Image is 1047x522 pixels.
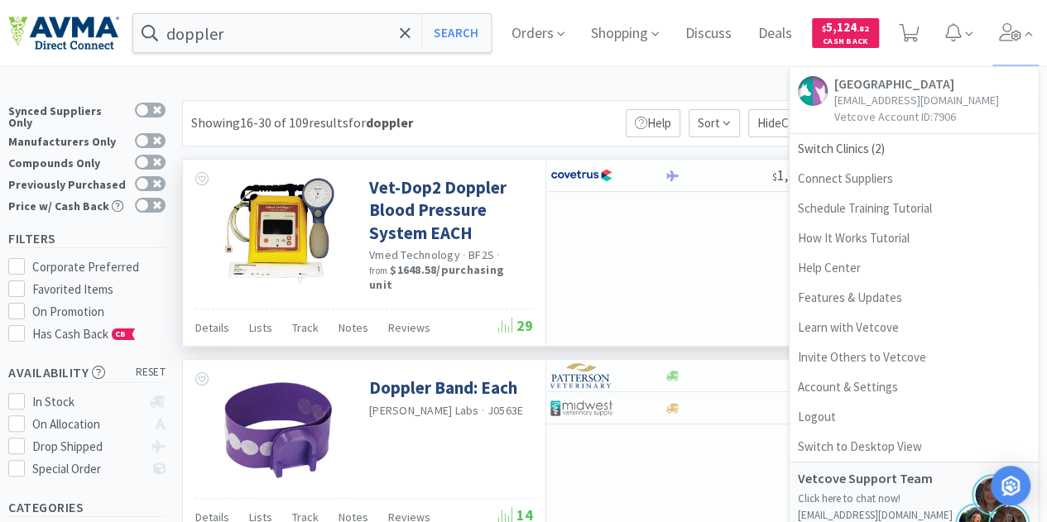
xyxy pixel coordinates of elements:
a: Help Center [790,253,1038,283]
img: 8d43d28afc644cdca483e52c8c965fc8_543438.png [219,176,338,284]
div: Drop Shipped [32,437,142,457]
span: BF2S [468,247,494,262]
a: Doppler Band: Each [369,376,517,399]
span: CB [113,329,129,339]
span: 5,124 [822,19,869,35]
span: Details [195,320,229,335]
span: . 82 [857,23,869,34]
a: Connect Suppliers [790,164,1038,194]
p: [EMAIL_ADDRESS][DOMAIN_NAME] [834,92,999,108]
div: In Stock [32,392,142,412]
div: Manufacturers Only [8,133,127,147]
img: 77fca1acd8b6420a9015268ca798ef17_1.png [550,163,612,188]
a: Logout [790,402,1038,432]
span: $ [822,23,826,34]
h5: Availability [8,363,166,382]
span: 1,648 [772,165,823,184]
span: · [482,403,485,418]
div: Compounds Only [8,155,127,169]
img: 67350396a9f44ec6b3ea4361742f6aea_517016.jpeg [224,376,332,484]
div: Corporate Preferred [32,257,166,277]
a: [PERSON_NAME] Labs [369,403,479,418]
img: e4e33dab9f054f5782a47901c742baa9_102.png [8,16,119,50]
a: Discuss [679,26,738,41]
span: 29 [498,316,533,335]
span: for [348,114,413,131]
span: · [463,247,466,262]
a: Learn with Vetcove [790,313,1038,342]
span: Notes [339,320,368,335]
a: Features & Updates [790,283,1038,313]
span: J0563E [487,403,524,418]
img: 4dd14cff54a648ac9e977f0c5da9bc2e_5.png [550,395,612,420]
button: Search [421,14,490,52]
div: Price w/ Cash Back [8,198,127,212]
span: Sort [689,109,740,137]
a: $5,124.82Cash Back [812,11,879,55]
p: Hide Carts [748,109,819,137]
p: Vetcove Account ID: 7906 [834,108,999,125]
span: from [369,265,387,276]
div: On Promotion [32,302,166,322]
span: Cash Back [822,37,869,48]
a: Vmed Technology [369,247,460,262]
span: Switch Clinics ( 2 ) [790,134,1038,164]
a: Click here to chat now! [798,491,901,505]
a: Vet-Dop2 Doppler Blood Pressure System EACH [369,176,529,244]
div: Favorited Items [32,280,166,299]
h5: [GEOGRAPHIC_DATA] [834,76,999,92]
div: Open Intercom Messenger [991,466,1030,505]
p: Help [626,109,680,137]
a: Deals [752,26,799,41]
a: Switch to Desktop View [790,432,1038,462]
span: $ [772,170,777,183]
div: Synced Suppliers Only [8,103,127,128]
input: Search by item, sku, manufacturer, ingredient, size... [133,14,491,52]
a: How It Works Tutorial [790,223,1038,253]
span: Lists [249,320,272,335]
a: Account & Settings [790,372,1038,402]
a: Invite Others to Vetcove [790,342,1038,372]
h5: Filters [8,229,166,248]
span: Track [292,320,319,335]
strong: $1648.58 / purchasing unit [369,262,504,292]
div: Previously Purchased [8,176,127,190]
a: Schedule Training Tutorial [790,194,1038,223]
div: Showing 16-30 of 109 results [191,113,413,134]
strong: doppler [366,114,413,131]
img: f5e969b455434c6296c6d81ef179fa71_3.png [550,363,612,388]
h5: Vetcove Support Team [798,471,963,486]
h5: Categories [8,498,166,517]
div: On Allocation [32,414,142,434]
a: [GEOGRAPHIC_DATA][EMAIL_ADDRESS][DOMAIN_NAME]Vetcove Account ID:7906 [790,68,1038,134]
span: reset [136,364,166,381]
span: · [497,247,500,262]
img: jules.png [972,474,1013,515]
span: Reviews [388,320,430,335]
span: Has Cash Back [32,326,136,342]
div: Special Order [32,459,142,479]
